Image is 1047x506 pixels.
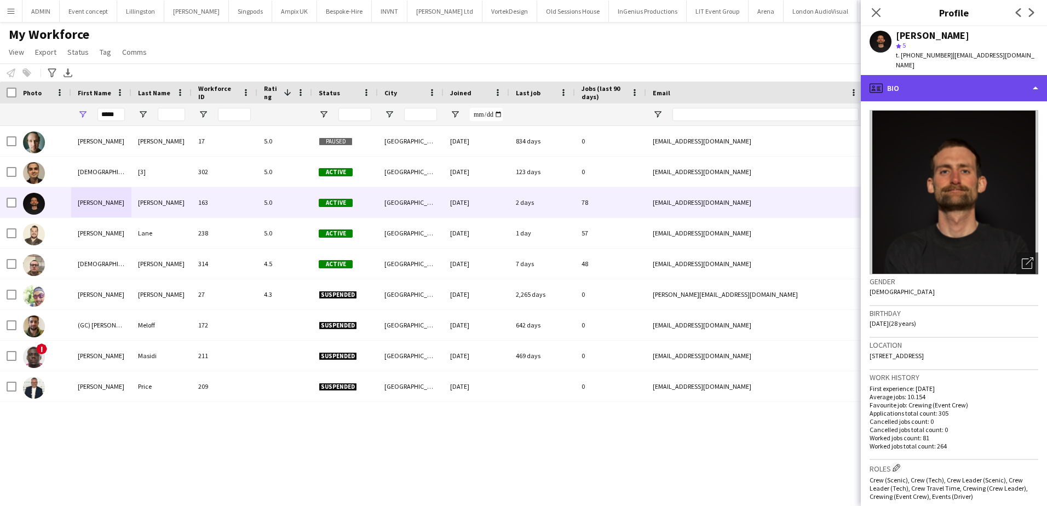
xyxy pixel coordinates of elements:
div: [PERSON_NAME][EMAIL_ADDRESS][DOMAIN_NAME] [646,279,865,309]
input: First Name Filter Input [97,108,125,121]
span: Crew (Scenic), Crew (Tech), Crew Leader (Scenic), Crew Leader (Tech), Crew Travel Time, Crewing (... [870,476,1028,501]
div: 4.5 [257,249,312,279]
h3: Location [870,340,1038,350]
button: Open Filter Menu [319,110,329,119]
div: Lane [131,218,192,248]
span: Rating [264,84,279,101]
div: [GEOGRAPHIC_DATA] [378,279,444,309]
div: 2 days [509,187,575,217]
a: Comms [118,45,151,59]
div: [GEOGRAPHIC_DATA] [378,218,444,248]
div: 0 [575,371,646,401]
span: Workforce ID [198,84,238,101]
div: [DEMOGRAPHIC_DATA] [71,249,131,279]
button: Open Filter Menu [198,110,208,119]
button: InGenius Productions [609,1,687,22]
div: [PERSON_NAME] [71,126,131,156]
input: Joined Filter Input [470,108,503,121]
span: Last Name [138,89,170,97]
div: 238 [192,218,257,248]
div: [PERSON_NAME] [71,279,131,309]
div: [EMAIL_ADDRESS][DOMAIN_NAME] [646,187,865,217]
span: Active [319,260,353,268]
button: Singpods [229,1,272,22]
span: First Name [78,89,111,97]
div: Bio [861,75,1047,101]
div: [EMAIL_ADDRESS][DOMAIN_NAME] [646,157,865,187]
div: 27 [192,279,257,309]
button: Open Filter Menu [450,110,460,119]
div: Masidi [131,341,192,371]
button: INVNT [372,1,407,22]
div: 5.0 [257,187,312,217]
div: [EMAIL_ADDRESS][DOMAIN_NAME] [646,126,865,156]
div: [DATE] [444,126,509,156]
span: 5 [902,41,906,49]
div: [GEOGRAPHIC_DATA] [378,310,444,340]
div: 48 [575,249,646,279]
img: Christian Skinner [23,254,45,276]
span: Paused [319,137,353,146]
div: 0 [575,310,646,340]
button: Blue Elephant [858,1,914,22]
button: Open Filter Menu [653,110,663,119]
div: [PERSON_NAME] [131,279,192,309]
div: 0 [575,279,646,309]
div: Price [131,371,192,401]
button: [PERSON_NAME] Ltd [407,1,482,22]
div: [DATE] [444,187,509,217]
button: Open Filter Menu [384,110,394,119]
div: 302 [192,157,257,187]
span: Status [319,89,340,97]
button: Arena [749,1,784,22]
div: [DATE] [444,157,509,187]
app-action-btn: Advanced filters [45,66,59,79]
span: | [EMAIL_ADDRESS][DOMAIN_NAME] [896,51,1034,69]
button: LIT Event Group [687,1,749,22]
div: [EMAIL_ADDRESS][DOMAIN_NAME] [646,310,865,340]
span: Photo [23,89,42,97]
h3: Work history [870,372,1038,382]
div: [3] [131,157,192,187]
span: t. [PHONE_NUMBER] [896,51,953,59]
img: Chris Masidi [23,346,45,368]
img: Chris Price [23,377,45,399]
div: [GEOGRAPHIC_DATA] [378,341,444,371]
div: [DATE] [444,218,509,248]
div: [EMAIL_ADDRESS][DOMAIN_NAME] [646,218,865,248]
button: VortekDesign [482,1,537,22]
button: ADMIN [22,1,60,22]
input: Last Name Filter Input [158,108,185,121]
div: [PERSON_NAME] [71,218,131,248]
button: Bespoke-Hire [317,1,372,22]
span: Active [319,229,353,238]
div: 469 days [509,341,575,371]
app-action-btn: Export XLSX [61,66,74,79]
button: Open Filter Menu [138,110,148,119]
button: London AudioVisual [784,1,858,22]
div: 5.0 [257,157,312,187]
div: 834 days [509,126,575,156]
button: Event concept [60,1,117,22]
span: Suspended [319,291,357,299]
p: Average jobs: 10.154 [870,393,1038,401]
div: 211 [192,341,257,371]
div: 0 [575,341,646,371]
span: Email [653,89,670,97]
div: 314 [192,249,257,279]
p: Cancelled jobs count: 0 [870,417,1038,426]
div: [DATE] [444,341,509,371]
div: 1 day [509,218,575,248]
input: Status Filter Input [338,108,371,121]
span: [STREET_ADDRESS] [870,352,924,360]
div: [DEMOGRAPHIC_DATA][PERSON_NAME] [71,157,131,187]
img: Crew avatar or photo [870,110,1038,274]
p: Worked jobs count: 81 [870,434,1038,442]
span: Jobs (last 90 days) [582,84,626,101]
div: 123 days [509,157,575,187]
a: View [4,45,28,59]
span: Status [67,47,89,57]
span: Joined [450,89,471,97]
img: Christian Hopper [3] [23,162,45,184]
button: Open Filter Menu [78,110,88,119]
